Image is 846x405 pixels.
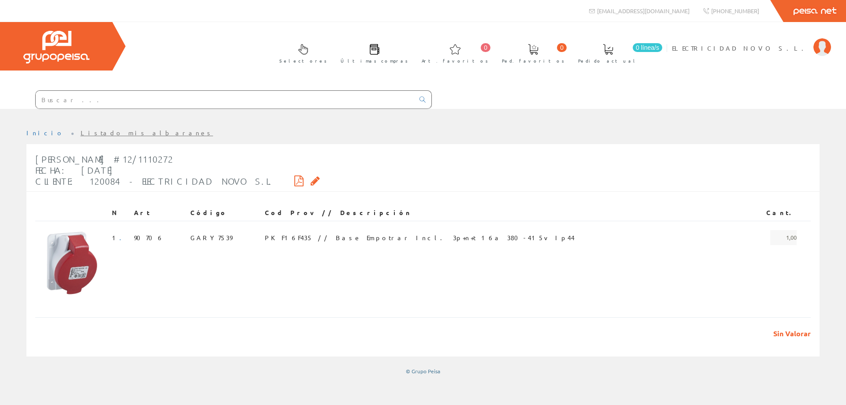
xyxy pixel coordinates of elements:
div: © Grupo Peisa [26,368,820,375]
input: Buscar ... [36,91,414,108]
a: Últimas compras [332,37,412,69]
span: Últimas compras [341,56,408,65]
span: 90706 [134,230,164,245]
th: Código [187,205,261,221]
span: 1 [112,230,127,245]
th: Art [130,205,187,221]
a: Listado mis albaranes [81,129,213,137]
i: Solicitar por email copia firmada [311,178,320,184]
span: 0 línea/s [633,43,662,52]
a: ELECTRICIDAD NOVO S.L. [672,37,831,45]
span: GARY7539 [190,230,232,245]
span: 0 [557,43,567,52]
a: Selectores [271,37,331,69]
a: . [119,234,127,242]
span: Art. favoritos [422,56,488,65]
span: [PERSON_NAME] #12/1110272 Fecha: [DATE] Cliente: 120084 - ELECTRICIDAD NOVO S.L. [35,154,273,186]
span: [PHONE_NUMBER] [711,7,759,15]
th: N [108,205,130,221]
span: Ped. favoritos [502,56,564,65]
img: Foto artículo (150x150) [39,230,105,296]
span: [EMAIL_ADDRESS][DOMAIN_NAME] [597,7,690,15]
span: Sin Valorar [767,329,811,339]
i: Descargar PDF [294,178,304,184]
a: Inicio [26,129,64,137]
span: Selectores [279,56,327,65]
span: 0 [481,43,490,52]
span: 1,00 [770,230,797,245]
span: Pedido actual [578,56,638,65]
span: ELECTRICIDAD NOVO S.L. [672,44,809,52]
th: Cod Prov // Descripción [261,205,743,221]
span: PKF16F435 // Base Empotrar Incl. 3p+n+t 16a 380-415v Ip44 [265,230,575,245]
img: Grupo Peisa [23,31,89,63]
th: Cant. [743,205,800,221]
